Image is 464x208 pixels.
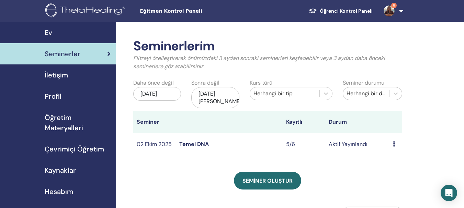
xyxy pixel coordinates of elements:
[45,28,52,37] font: Ev
[45,166,76,175] font: Kaynaklar
[45,113,83,132] font: Öğretim Materyalleri
[137,118,159,125] font: Seminer
[234,172,301,189] a: Seminer oluştur
[253,90,293,97] font: Herhangi bir tip
[329,140,367,148] font: Aktif Yayınlandı
[250,79,272,86] font: Kurs türü
[45,71,68,79] font: İletişim
[303,4,378,17] a: Öğrenci Kontrol Paneli
[343,79,384,86] font: Seminer durumu
[45,187,73,196] font: Hesabım
[179,140,209,148] a: Temel DNA
[133,54,385,70] font: Filtreyi özelleştirerek önümüzdeki 3 aydan sonraki seminerleri keşfedebilir veya 3 aydan daha önc...
[45,92,61,101] font: Profil
[140,8,202,14] font: Eğitmen Kontrol Paneli
[133,79,174,86] font: Daha önce değil
[45,49,80,58] font: Seminerler
[309,8,317,14] img: graduation-cap-white.svg
[137,140,172,148] font: 02 Ekim 2025
[393,3,395,8] font: 6
[286,118,302,125] font: Kayıtlı
[191,79,219,86] font: Sonra değil
[347,90,395,97] font: Herhangi bir durum
[242,177,293,184] font: Seminer oluştur
[45,145,104,154] font: Çevrimiçi Öğretim
[329,118,347,125] font: Durum
[384,5,395,16] img: default.jpg
[133,37,215,54] font: Seminerlerim
[199,90,241,105] font: [DATE][PERSON_NAME]
[320,8,373,14] font: Öğrenci Kontrol Paneli
[441,185,457,201] div: Open Intercom Messenger
[140,90,157,97] font: [DATE]
[286,140,295,148] font: 5/6
[45,3,127,19] img: logo.png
